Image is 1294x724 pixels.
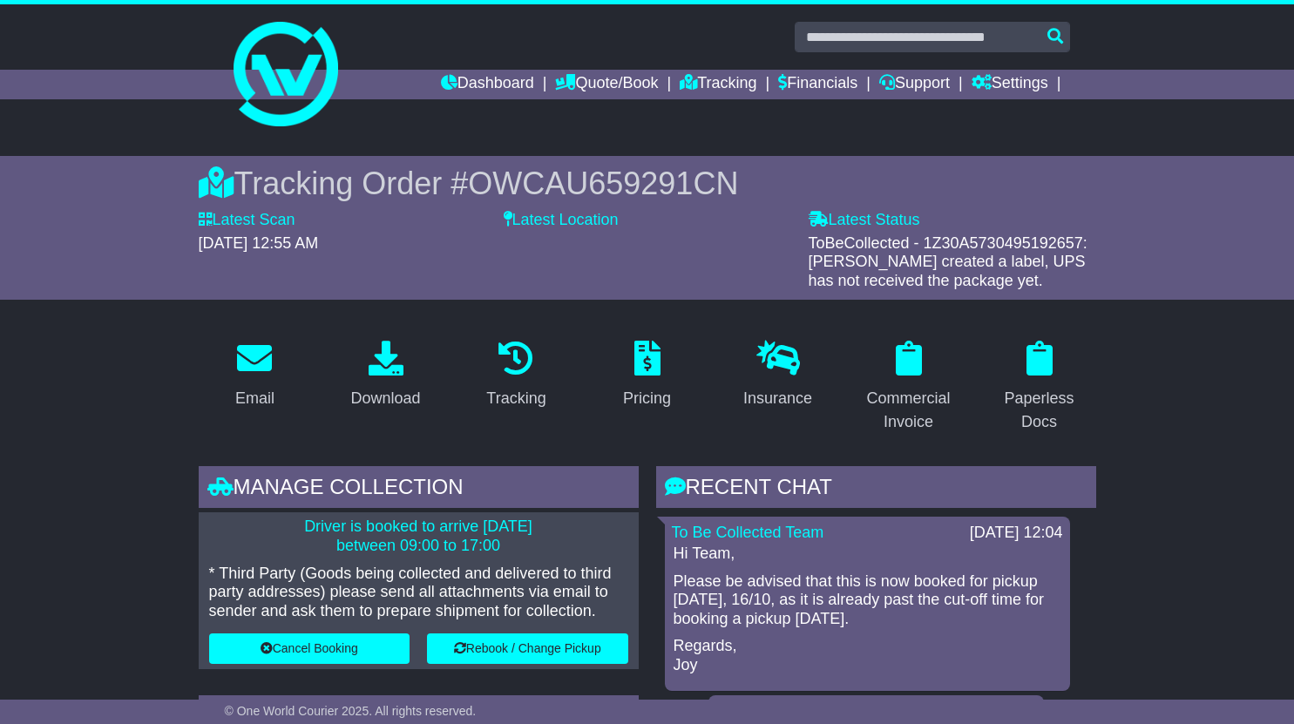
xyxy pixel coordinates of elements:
[656,466,1096,513] div: RECENT CHAT
[209,518,628,555] p: Driver is booked to arrive [DATE] between 09:00 to 17:00
[994,387,1085,434] div: Paperless Docs
[852,335,965,440] a: Commercial Invoice
[732,335,823,416] a: Insurance
[623,387,671,410] div: Pricing
[339,335,431,416] a: Download
[674,637,1061,674] p: Regards, Joy
[864,387,954,434] div: Commercial Invoice
[486,387,545,410] div: Tracking
[674,572,1061,629] p: Please be advised that this is now booked for pickup [DATE], 16/10, as it is already past the cut...
[468,166,738,201] span: OWCAU659291CN
[674,545,1061,564] p: Hi Team,
[199,466,639,513] div: Manage collection
[743,387,812,410] div: Insurance
[199,234,319,252] span: [DATE] 12:55 AM
[235,387,274,410] div: Email
[475,335,557,416] a: Tracking
[672,524,824,541] a: To Be Collected Team
[441,70,534,99] a: Dashboard
[199,211,295,230] label: Latest Scan
[427,633,628,664] button: Rebook / Change Pickup
[209,565,628,621] p: * Third Party (Goods being collected and delivered to third party addresses) please send all atta...
[879,70,950,99] a: Support
[199,165,1096,202] div: Tracking Order #
[680,70,756,99] a: Tracking
[612,335,682,416] a: Pricing
[972,70,1048,99] a: Settings
[778,70,857,99] a: Financials
[224,335,286,416] a: Email
[225,704,477,718] span: © One World Courier 2025. All rights reserved.
[809,234,1087,289] span: ToBeCollected - 1Z30A5730495192657: [PERSON_NAME] created a label, UPS has not received the packa...
[983,335,1096,440] a: Paperless Docs
[350,387,420,410] div: Download
[970,524,1063,543] div: [DATE] 12:04
[555,70,658,99] a: Quote/Book
[504,211,619,230] label: Latest Location
[809,211,920,230] label: Latest Status
[209,633,410,664] button: Cancel Booking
